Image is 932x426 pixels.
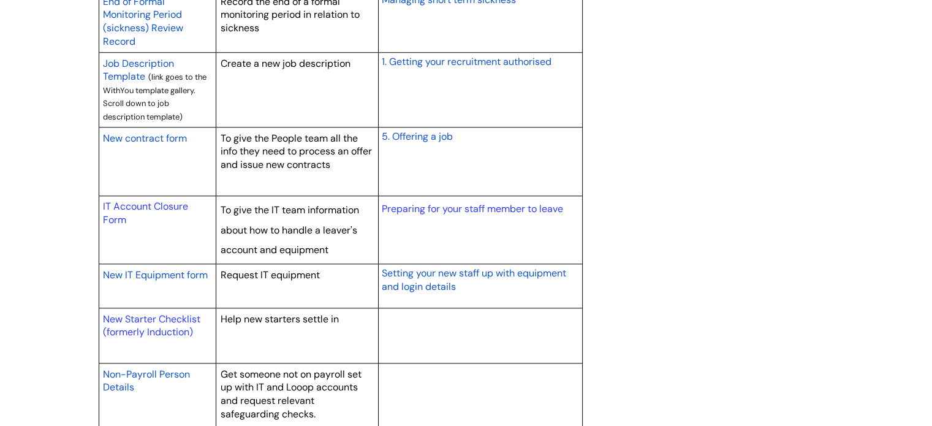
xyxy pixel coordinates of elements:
span: Create a new job description [221,57,350,70]
span: 5. Offering a job [381,130,452,143]
span: Job Description Template [103,57,174,83]
span: Non-Payroll Person Details [103,368,190,394]
a: Non-Payroll Person Details [103,367,190,395]
span: New contract form [103,132,187,145]
span: To give the People team all the info they need to process an offer and issue new contracts [221,132,372,171]
span: To give the IT team information about how to handle a leaver's account and equipment [221,203,359,256]
span: (link goes to the WithYou template gallery. Scroll down to job description template) [103,72,206,122]
span: Help new starters settle in [221,313,339,325]
a: Preparing for your staff member to leave [381,202,563,215]
span: 1. Getting your recruitment authorised [381,55,551,68]
span: Request IT equipment [221,268,320,281]
a: New Starter Checklist (formerly Induction) [103,313,200,339]
a: 1. Getting your recruitment authorised [381,54,551,69]
a: New contract form [103,131,187,145]
span: New IT Equipment form [103,268,208,281]
a: New IT Equipment form [103,267,208,282]
span: Setting your new staff up with equipment and login details [381,267,566,293]
span: Get someone not on payroll set up with IT and Looop accounts and request relevant safeguarding ch... [221,368,362,420]
a: Setting your new staff up with equipment and login details [381,265,566,294]
a: 5. Offering a job [381,129,452,143]
a: Job Description Template [103,56,174,84]
a: IT Account Closure Form [103,200,188,226]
